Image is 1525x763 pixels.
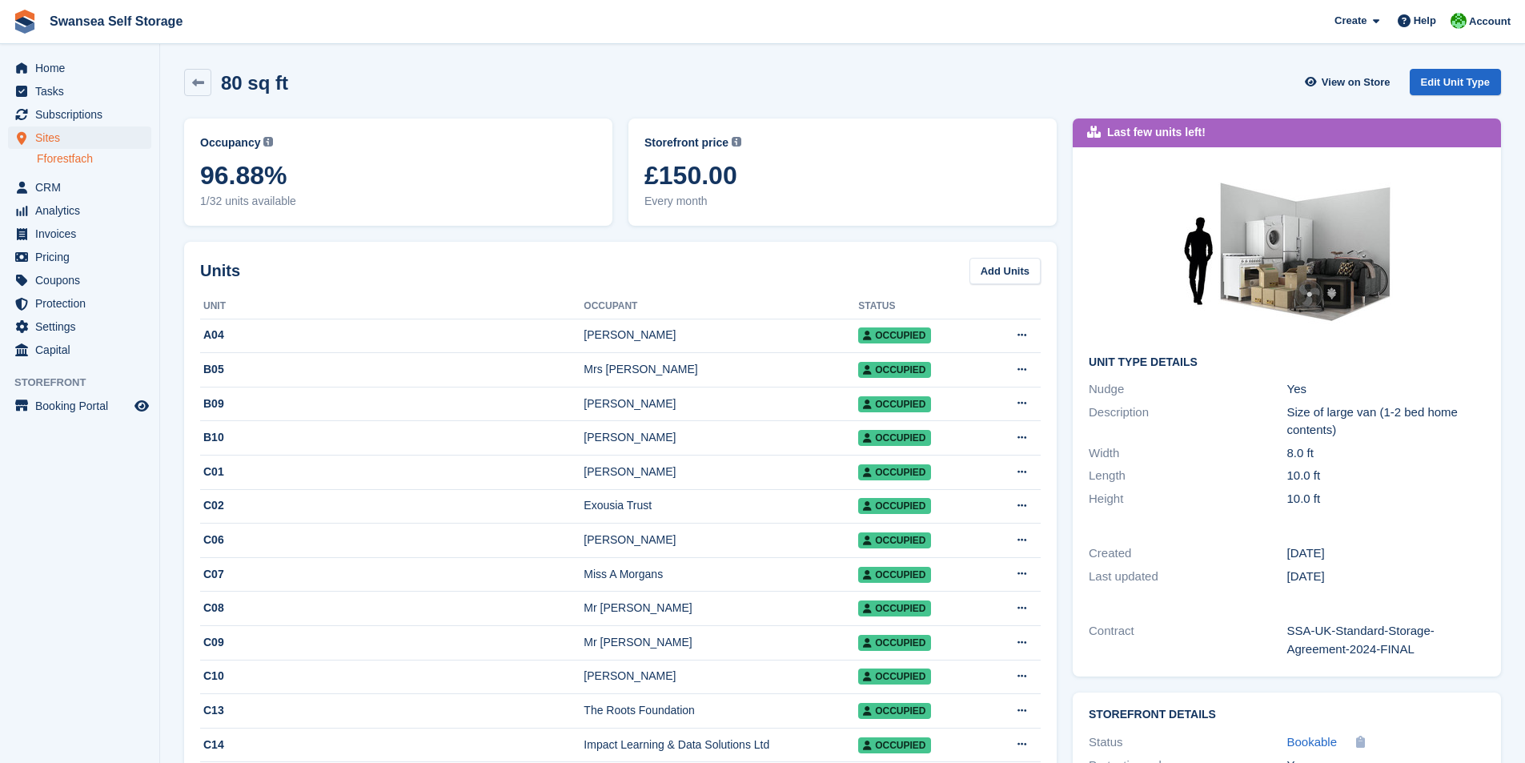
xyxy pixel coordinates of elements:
div: Last few units left! [1107,124,1206,141]
span: Every month [644,193,1041,210]
a: menu [8,199,151,222]
img: icon-info-grey-7440780725fd019a000dd9b08b2336e03edf1995a4989e88bcd33f0948082b44.svg [732,137,741,147]
span: Home [35,57,131,79]
div: [PERSON_NAME] [584,668,858,685]
div: [DATE] [1287,568,1485,586]
a: Add Units [969,258,1041,284]
span: Protection [35,292,131,315]
div: [PERSON_NAME] [584,464,858,480]
span: Tasks [35,80,131,102]
a: Fforestfach [37,151,151,167]
span: Occupied [858,532,930,548]
div: C08 [200,600,584,616]
span: Occupied [858,498,930,514]
a: menu [8,80,151,102]
span: Occupied [858,669,930,685]
span: CRM [35,176,131,199]
div: 10.0 ft [1287,467,1485,485]
div: Width [1089,444,1286,463]
div: [PERSON_NAME] [584,429,858,446]
div: SSA-UK-Standard-Storage-Agreement-2024-FINAL [1287,622,1485,658]
div: Status [1089,733,1286,752]
span: Analytics [35,199,131,222]
span: View on Store [1322,74,1391,90]
div: Created [1089,544,1286,563]
div: Mr [PERSON_NAME] [584,634,858,651]
div: The Roots Foundation [584,702,858,719]
div: B09 [200,396,584,412]
span: Coupons [35,269,131,291]
span: Occupied [858,635,930,651]
a: Edit Unit Type [1410,69,1501,95]
span: Occupied [858,600,930,616]
div: Size of large van (1-2 bed home contents) [1287,404,1485,440]
span: Account [1469,14,1511,30]
img: stora-icon-8386f47178a22dfd0bd8f6a31ec36ba5ce8667c1dd55bd0f319d3a0aa187defe.svg [13,10,37,34]
span: Subscriptions [35,103,131,126]
span: Occupied [858,703,930,719]
span: Bookable [1287,735,1338,749]
span: £150.00 [644,161,1041,190]
div: C02 [200,497,584,514]
th: Occupant [584,294,858,319]
h2: Units [200,259,240,283]
div: C01 [200,464,584,480]
div: Description [1089,404,1286,440]
a: View on Store [1303,69,1397,95]
a: menu [8,176,151,199]
a: menu [8,395,151,417]
span: Storefront [14,375,159,391]
img: 80-sqft-unit.jpg [1167,163,1407,343]
a: menu [8,223,151,245]
span: 1/32 units available [200,193,596,210]
span: Occupied [858,327,930,343]
span: Booking Portal [35,395,131,417]
div: [PERSON_NAME] [584,532,858,548]
span: Occupied [858,567,930,583]
a: Swansea Self Storage [43,8,189,34]
a: menu [8,246,151,268]
span: Occupied [858,464,930,480]
div: Mr [PERSON_NAME] [584,600,858,616]
a: menu [8,126,151,149]
div: 8.0 ft [1287,444,1485,463]
div: [DATE] [1287,544,1485,563]
div: Impact Learning & Data Solutions Ltd [584,737,858,753]
h2: Unit Type details [1089,356,1485,369]
span: Capital [35,339,131,361]
div: 10.0 ft [1287,490,1485,508]
a: menu [8,103,151,126]
div: Nudge [1089,380,1286,399]
div: B05 [200,361,584,378]
span: Occupied [858,396,930,412]
a: Preview store [132,396,151,416]
div: [PERSON_NAME] [584,396,858,412]
span: Sites [35,126,131,149]
th: Unit [200,294,584,319]
div: Mrs [PERSON_NAME] [584,361,858,378]
img: icon-info-grey-7440780725fd019a000dd9b08b2336e03edf1995a4989e88bcd33f0948082b44.svg [263,137,273,147]
div: C10 [200,668,584,685]
span: Occupied [858,737,930,753]
a: Bookable [1287,733,1338,752]
div: A04 [200,327,584,343]
div: Length [1089,467,1286,485]
span: Storefront price [644,135,728,151]
div: C14 [200,737,584,753]
div: Yes [1287,380,1485,399]
h2: 80 sq ft [221,72,288,94]
a: menu [8,269,151,291]
div: C09 [200,634,584,651]
h2: Storefront Details [1089,709,1485,721]
div: [PERSON_NAME] [584,327,858,343]
a: menu [8,57,151,79]
span: Occupancy [200,135,260,151]
span: 96.88% [200,161,596,190]
div: C07 [200,566,584,583]
div: C06 [200,532,584,548]
span: Create [1334,13,1366,29]
span: Invoices [35,223,131,245]
span: Help [1414,13,1436,29]
span: Occupied [858,362,930,378]
div: Contract [1089,622,1286,658]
